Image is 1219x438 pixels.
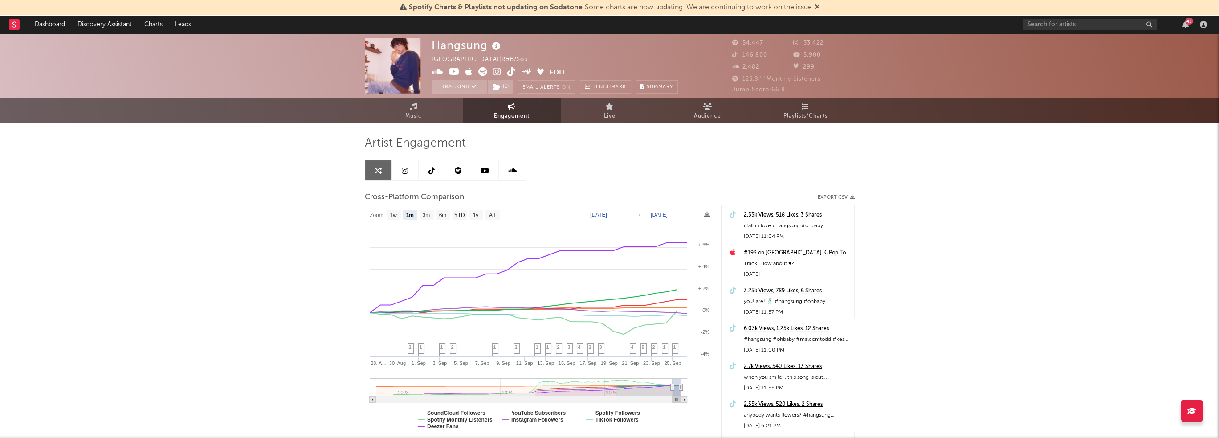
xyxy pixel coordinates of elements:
[604,111,616,122] span: Live
[744,221,850,231] div: i fall in love #hangsung #ohbaby #underrated #malcomtodd #sweetboy
[590,212,607,218] text: [DATE]
[744,323,850,334] a: 6.03k Views, 1.25k Likes, 12 Shares
[698,242,709,247] text: + 6%
[561,98,659,123] a: Live
[454,360,468,366] text: 5. Sep
[793,40,824,46] span: 33,422
[518,80,575,94] button: Email AlertsOn
[494,111,530,122] span: Engagement
[440,344,443,350] span: 1
[732,87,785,93] span: Jump Score: 66.8
[744,399,850,410] div: 2.55k Views, 520 Likes, 2 Shares
[732,52,767,58] span: 146,800
[744,286,850,296] a: 3.25k Views, 789 Likes, 6 Shares
[631,344,634,350] span: 4
[546,344,549,350] span: 1
[493,344,496,350] span: 1
[744,296,850,307] div: you! are! 🕺 #hangsung #ohbaby #boypablo #malcomtodd #[PERSON_NAME]
[744,269,850,280] div: [DATE]
[659,98,757,123] a: Audience
[744,231,850,242] div: [DATE] 11:04 PM
[370,212,383,218] text: Zoom
[568,344,571,350] span: 3
[732,76,821,82] span: 125,844 Monthly Listeners
[409,4,583,11] span: Spotify Charts & Playlists not updating on Sodatone
[636,212,641,218] text: →
[701,351,709,356] text: -4%
[580,80,631,94] a: Benchmark
[744,383,850,393] div: [DATE] 11:55 PM
[427,417,493,423] text: Spotify Monthly Listeners
[29,16,71,33] a: Dashboard
[744,210,850,221] a: 2.53k Views, 518 Likes, 3 Shares
[744,361,850,372] a: 2.7k Views, 540 Likes, 13 Shares
[744,372,850,383] div: when you smile... this song is out everywhere✨ #hangsung #ohbaby #smallartist #boypablo #malcomtodd
[793,52,821,58] span: 5,900
[622,360,639,366] text: 21. Sep
[643,360,660,366] text: 23. Sep
[599,344,602,350] span: 3
[515,344,518,350] span: 2
[432,38,503,53] div: Hangsung
[390,212,397,218] text: 1w
[439,212,446,218] text: 6m
[815,4,820,11] span: Dismiss
[389,360,405,366] text: 30. Aug
[475,360,489,366] text: 7. Sep
[516,360,533,366] text: 11. Sep
[169,16,197,33] a: Leads
[757,98,855,123] a: Playlists/Charts
[732,40,763,46] span: 54,447
[589,344,591,350] span: 2
[365,98,463,123] a: Music
[793,64,815,70] span: 299
[365,192,464,203] span: Cross-Platform Comparison
[663,344,666,350] span: 1
[487,80,514,94] span: ( 1 )
[71,16,138,33] a: Discovery Assistant
[511,417,563,423] text: Instagram Followers
[511,410,566,416] text: YouTube Subscribers
[592,82,626,93] span: Benchmark
[578,344,581,350] span: 4
[409,344,412,350] span: 2
[405,111,422,122] span: Music
[371,360,387,366] text: 28. A…
[406,212,413,218] text: 1m
[642,344,644,350] span: 5
[463,98,561,123] a: Engagement
[579,360,596,366] text: 17. Sep
[652,344,655,350] span: 2
[698,264,709,269] text: + 4%
[636,80,678,94] button: Summary
[536,344,538,350] span: 1
[1185,18,1193,25] div: 43
[783,111,828,122] span: Playlists/Charts
[489,212,494,218] text: All
[454,212,465,218] text: YTD
[600,360,617,366] text: 19. Sep
[673,344,676,350] span: 1
[409,4,812,11] span: : Some charts are now updating. We are continuing to work on the issue
[664,360,681,366] text: 25. Sep
[427,423,459,430] text: Deezer Fans
[432,54,540,65] div: [GEOGRAPHIC_DATA] | R&B/Soul
[420,344,422,350] span: 1
[744,334,850,345] div: #hangsung #ohbaby #malcomtodd #keshi #underrated
[732,64,759,70] span: 2,482
[488,80,513,94] button: (1)
[744,307,850,318] div: [DATE] 11:37 PM
[694,111,721,122] span: Audience
[557,344,560,350] span: 2
[550,67,566,78] button: Edit
[1182,21,1189,28] button: 43
[702,307,709,313] text: 0%
[412,360,426,366] text: 1. Sep
[744,345,850,356] div: [DATE] 11:00 PM
[451,344,454,350] span: 2
[744,248,850,258] div: #193 on [GEOGRAPHIC_DATA] K-Pop Top Videos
